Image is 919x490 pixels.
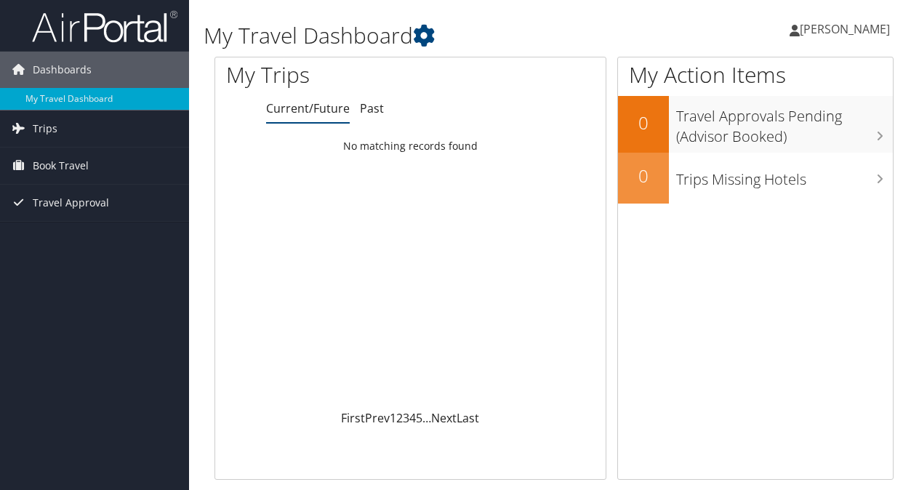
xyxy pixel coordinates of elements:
[422,410,431,426] span: …
[403,410,409,426] a: 3
[32,9,177,44] img: airportal-logo.png
[390,410,396,426] a: 1
[431,410,457,426] a: Next
[365,410,390,426] a: Prev
[204,20,671,51] h1: My Travel Dashboard
[676,162,893,190] h3: Trips Missing Hotels
[396,410,403,426] a: 2
[266,100,350,116] a: Current/Future
[215,133,606,159] td: No matching records found
[457,410,479,426] a: Last
[33,52,92,88] span: Dashboards
[618,153,893,204] a: 0Trips Missing Hotels
[341,410,365,426] a: First
[676,99,893,147] h3: Travel Approvals Pending (Advisor Booked)
[360,100,384,116] a: Past
[618,96,893,152] a: 0Travel Approvals Pending (Advisor Booked)
[33,185,109,221] span: Travel Approval
[33,111,57,147] span: Trips
[618,164,669,188] h2: 0
[790,7,904,51] a: [PERSON_NAME]
[409,410,416,426] a: 4
[618,60,893,90] h1: My Action Items
[226,60,432,90] h1: My Trips
[618,111,669,135] h2: 0
[416,410,422,426] a: 5
[33,148,89,184] span: Book Travel
[800,21,890,37] span: [PERSON_NAME]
